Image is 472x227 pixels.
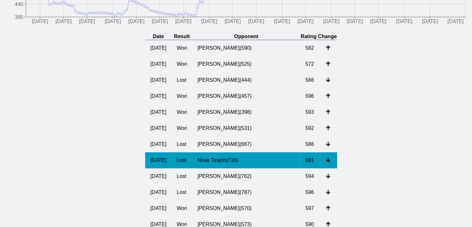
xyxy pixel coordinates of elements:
[422,19,438,24] tspan: [DATE]
[145,120,171,136] td: [DATE]
[300,168,321,184] td: 594
[152,19,168,24] tspan: [DATE]
[145,184,171,200] td: [DATE]
[192,120,300,136] td: [PERSON_NAME] ( 531 )
[396,19,412,24] tspan: [DATE]
[145,104,171,120] td: [DATE]
[300,152,321,168] td: 591
[15,14,23,20] tspan: 385
[175,19,191,24] tspan: [DATE]
[274,19,290,24] tspan: [DATE]
[192,40,300,56] td: [PERSON_NAME] ( 590 )
[171,184,192,200] td: Lost
[300,33,337,40] th: Rating Change
[171,200,192,216] td: Won
[300,136,321,152] td: 586
[192,56,300,72] td: [PERSON_NAME] ( 525 )
[145,168,171,184] td: [DATE]
[145,152,171,168] td: [DATE]
[370,19,386,24] tspan: [DATE]
[192,136,300,152] td: [PERSON_NAME] ( 667 )
[145,40,171,56] td: [DATE]
[171,120,192,136] td: Won
[171,33,192,40] th: Result
[248,19,264,24] tspan: [DATE]
[225,19,241,24] tspan: [DATE]
[145,200,171,216] td: [DATE]
[192,184,300,200] td: [PERSON_NAME] ( 787 )
[145,88,171,104] td: [DATE]
[145,136,171,152] td: [DATE]
[145,56,171,72] td: [DATE]
[201,19,217,24] tspan: [DATE]
[300,56,321,72] td: 572
[145,33,171,40] th: Date
[171,152,192,168] td: Lost
[171,72,192,88] td: Lost
[128,19,144,24] tspan: [DATE]
[15,2,23,7] tspan: 440
[192,88,300,104] td: [PERSON_NAME] ( 457 )
[192,72,300,88] td: [PERSON_NAME] ( 444 )
[192,104,300,120] td: [PERSON_NAME] ( 398 )
[145,72,171,88] td: [DATE]
[79,19,95,24] tspan: [DATE]
[300,88,321,104] td: 596
[297,19,313,24] tspan: [DATE]
[192,168,300,184] td: [PERSON_NAME] ( 762 )
[300,200,321,216] td: 597
[171,56,192,72] td: Won
[192,152,300,168] td: Nova Tirajoh ( 716 )
[447,19,463,24] tspan: [DATE]
[171,104,192,120] td: Won
[192,200,300,216] td: [PERSON_NAME] ( 570 )
[323,19,339,24] tspan: [DATE]
[171,168,192,184] td: Lost
[192,33,300,40] th: Opponent
[300,120,321,136] td: 592
[300,72,321,88] td: 566
[347,19,363,24] tspan: [DATE]
[32,19,48,24] tspan: [DATE]
[171,88,192,104] td: Won
[105,19,121,24] tspan: [DATE]
[300,40,321,56] td: 582
[300,184,321,200] td: 596
[55,19,71,24] tspan: [DATE]
[300,104,321,120] td: 593
[171,136,192,152] td: Lost
[171,40,192,56] td: Won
